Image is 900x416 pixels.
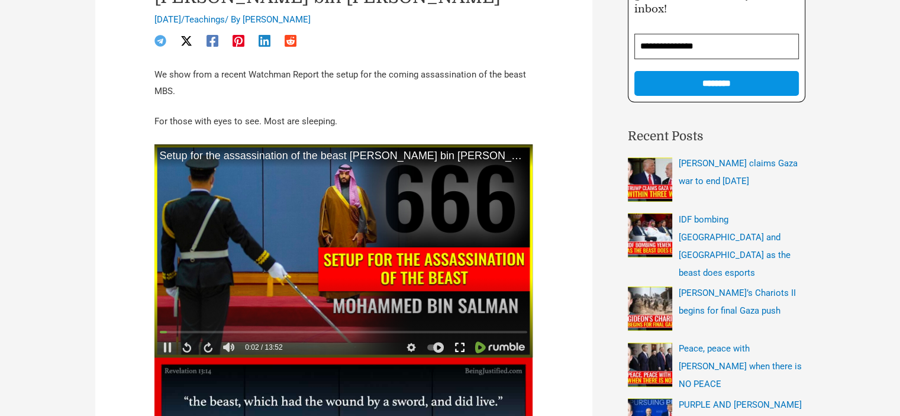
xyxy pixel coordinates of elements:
[185,14,225,25] a: Teachings
[154,35,166,47] a: Telegram
[154,67,533,100] p: We show from a recent Watchman Report the setup for the coming assassination of the beast MBS.
[180,35,192,47] a: Twitter / X
[154,14,181,25] span: [DATE]
[196,338,218,356] div: Fast forward
[154,114,533,130] p: For those with eyes to see. Most are sleeping.
[679,158,798,186] a: [PERSON_NAME] claims Gaza war to end [DATE]
[628,127,805,146] h2: Recent Posts
[259,35,270,47] a: Linkedin
[245,343,282,351] span: 0:02 / 13:52
[243,14,311,25] a: [PERSON_NAME]
[422,338,449,356] div: Autoplay
[233,35,244,47] a: Pinterest
[401,338,422,356] div: Playback settings
[634,34,799,59] input: Email Address *
[285,35,296,47] a: Reddit
[679,214,791,278] a: IDF bombing [GEOGRAPHIC_DATA] and [GEOGRAPHIC_DATA] as the beast does esports
[154,14,533,27] div: / / By
[207,35,218,47] a: Facebook
[679,288,796,316] a: [PERSON_NAME]’s Chariots II begins for final Gaza push
[449,338,470,356] div: Toggle fullscreen
[154,144,533,167] a: Setup for the assassination of the beast [PERSON_NAME] bin [PERSON_NAME]
[175,338,196,356] div: Rewind
[679,343,802,389] a: Peace, peace with [PERSON_NAME] when there is NO PEACE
